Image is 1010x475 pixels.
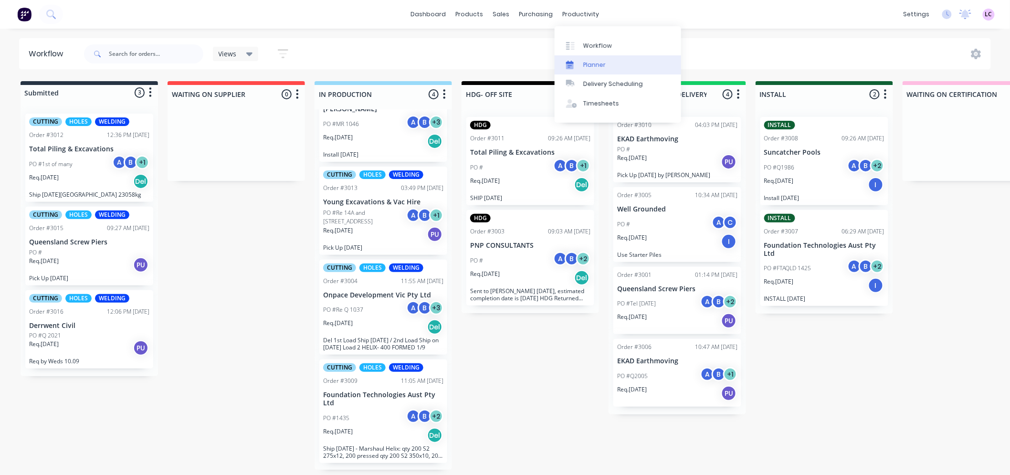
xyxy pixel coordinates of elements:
[842,134,884,143] div: 09:26 AM [DATE]
[319,359,447,463] div: CUTTINGHOLESWELDINGOrder #300911:05 AM [DATE]Foundation Technologies Aust Pty LtdPO #1435AB+2Req....
[558,7,604,21] div: productivity
[764,163,795,172] p: PO #Q1986
[359,363,386,372] div: HOLES
[323,414,349,422] p: PO #1435
[323,133,353,142] p: Req. [DATE]
[65,294,92,303] div: HOLES
[451,7,488,21] div: products
[617,372,648,380] p: PO #Q2005
[418,301,432,315] div: B
[764,134,799,143] div: Order #3008
[359,170,386,179] div: HOLES
[112,155,126,169] div: A
[109,44,203,63] input: Search for orders...
[429,409,443,423] div: + 2
[868,177,884,192] div: I
[868,278,884,293] div: I
[695,343,737,351] div: 10:47 AM [DATE]
[470,134,505,143] div: Order #3011
[764,148,884,157] p: Suncatcher Pools
[107,224,149,232] div: 09:27 AM [DATE]
[617,313,647,321] p: Req. [DATE]
[565,252,579,266] div: B
[406,115,421,129] div: A
[847,158,862,173] div: A
[427,428,442,443] div: Del
[95,294,129,303] div: WELDING
[470,163,483,172] p: PO #
[617,271,652,279] div: Order #3001
[401,377,443,385] div: 11:05 AM [DATE]
[401,184,443,192] div: 03:49 PM [DATE]
[323,277,358,285] div: Order #3004
[764,121,795,129] div: INSTALL
[323,209,406,226] p: PO #Re 14A and [STREET_ADDRESS]
[760,210,888,306] div: INSTALLOrder #300706:29 AM [DATE]Foundation Technologies Aust Pty LtdPO #FTAQLD 1425AB+2Req.[DATE...
[583,61,606,69] div: Planner
[613,267,741,335] div: Order #300101:14 PM [DATE]Queensland Screw PiersPO #Tel [DATE]AB+2Req.[DATE]PU
[515,7,558,21] div: purchasing
[764,177,794,185] p: Req. [DATE]
[700,367,715,381] div: A
[470,287,590,302] p: Sent to [PERSON_NAME] [DATE], estimated completion date is [DATE] HDG Returned [DATE]
[470,177,500,185] p: Req. [DATE]
[617,191,652,200] div: Order #3005
[389,363,423,372] div: WELDING
[695,121,737,129] div: 04:03 PM [DATE]
[583,99,619,108] div: Timesheets
[764,295,884,302] p: INSTALL [DATE]
[859,259,873,274] div: B
[323,319,353,327] p: Req. [DATE]
[389,264,423,272] div: WELDING
[764,214,795,222] div: INSTALL
[555,55,681,74] a: Planner
[133,174,148,189] div: Del
[470,242,590,250] p: PNP CONSULTANTS
[406,208,421,222] div: A
[29,358,149,365] p: Req by Weds 10.09
[219,49,237,59] span: Views
[700,295,715,309] div: A
[617,285,737,293] p: Queensland Screw Piers
[319,260,447,355] div: CUTTINGHOLESWELDINGOrder #300411:55 AM [DATE]Onpace Development Vic Pty LtdPO #Re Q 1037AB+3Req.[...
[613,187,741,262] div: Order #300510:34 AM [DATE]Well GroundedPO #ACReq.[DATE]IUse Starter Piles
[323,377,358,385] div: Order #3009
[695,191,737,200] div: 10:34 AM [DATE]
[548,227,590,236] div: 09:03 AM [DATE]
[406,409,421,423] div: A
[574,177,589,192] div: Del
[389,170,423,179] div: WELDING
[429,301,443,315] div: + 3
[617,145,630,154] p: PO #
[107,307,149,316] div: 12:06 PM [DATE]
[323,244,443,251] p: Pick Up [DATE]
[470,214,491,222] div: HDG
[323,427,353,436] p: Req. [DATE]
[401,277,443,285] div: 11:55 AM [DATE]
[555,36,681,55] a: Workflow
[29,191,149,198] p: Ship [DATE][GEOGRAPHIC_DATA] 23058kg
[323,445,443,459] p: Ship [DATE] - Marshaul Helix: qty 200 S2 275x12, 200 pressed qty 200 S2 350x10, 200 pressed qty 2...
[29,145,149,153] p: Total Piling & Excavations
[583,42,612,50] div: Workflow
[617,385,647,394] p: Req. [DATE]
[583,80,643,88] div: Delivery Scheduling
[95,117,129,126] div: WELDING
[565,158,579,173] div: B
[764,264,811,273] p: PO #FTAQLD 1425
[574,270,589,285] div: Del
[323,198,443,206] p: Young Excavations & Vac Hire
[323,151,443,158] p: Install [DATE]
[418,115,432,129] div: B
[613,117,741,182] div: Order #301004:03 PM [DATE]EKAD EarthmovingPO #Req.[DATE]PUPick Up [DATE] by [PERSON_NAME]
[427,134,442,149] div: Del
[617,220,630,229] p: PO #
[29,248,42,257] p: PO #
[695,271,737,279] div: 01:14 PM [DATE]
[488,7,515,21] div: sales
[359,264,386,272] div: HOLES
[406,7,451,21] a: dashboard
[553,158,568,173] div: A
[65,117,92,126] div: HOLES
[466,117,594,205] div: HDGOrder #301109:26 AM [DATE]Total Piling & ExcavationsPO #AB+1Req.[DATE]DelSHIP [DATE]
